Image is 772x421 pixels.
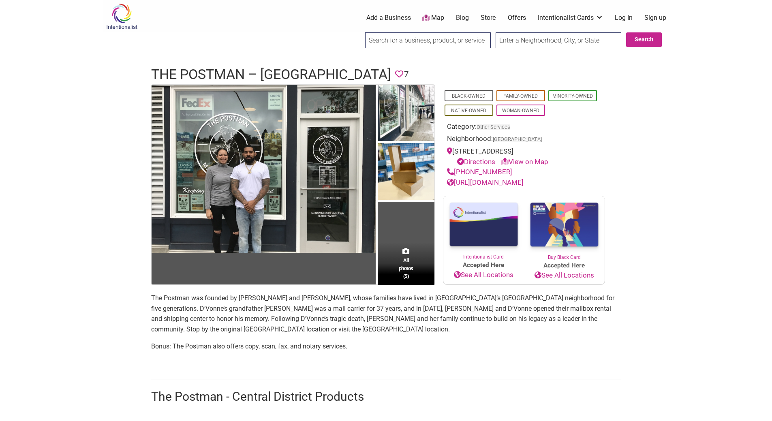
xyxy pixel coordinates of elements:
img: The Postman [378,85,434,143]
a: Family-Owned [503,93,538,99]
a: Directions [457,158,495,166]
h2: The Postman - Central District Products [151,388,621,405]
a: [URL][DOMAIN_NAME] [447,178,524,186]
span: Accepted Here [524,261,605,270]
div: Category: [447,122,601,134]
a: [PHONE_NUMBER] [447,168,512,176]
a: Map [422,13,444,23]
a: Minority-Owned [552,93,593,99]
a: Store [481,13,496,22]
a: Woman-Owned [502,108,539,113]
input: Search for a business, product, or service [365,32,491,48]
img: Intentionalist [103,3,141,30]
img: Buy Black Card [524,196,605,254]
a: See All Locations [524,270,605,281]
p: The Postman was founded by [PERSON_NAME] and [PERSON_NAME], whose families have lived in [GEOGRAP... [151,293,621,334]
a: Buy Black Card [524,196,605,261]
button: Search [626,32,662,47]
span: All photos (5) [399,256,413,280]
span: 7 [404,68,408,81]
img: Intentionalist Card [443,196,524,253]
a: Other Services [477,124,510,130]
a: Add a Business [366,13,411,22]
span: [GEOGRAPHIC_DATA] [493,137,542,142]
a: Native-Owned [451,108,486,113]
a: Intentionalist Cards [538,13,603,22]
a: See All Locations [443,270,524,280]
div: [STREET_ADDRESS] [447,146,601,167]
a: Offers [508,13,526,22]
h1: The Postman – [GEOGRAPHIC_DATA] [151,65,391,84]
a: Log In [615,13,633,22]
a: View on Map [501,158,548,166]
a: Black-Owned [452,93,485,99]
a: Intentionalist Card [443,196,524,261]
a: Sign up [644,13,666,22]
input: Enter a Neighborhood, City, or State [496,32,621,48]
img: The Postman - Boxes [378,143,434,202]
span: Accepted Here [443,261,524,270]
p: Bonus: The Postman also offers copy, scan, fax, and notary services. [151,341,621,352]
div: Neighborhood: [447,134,601,146]
a: Blog [456,13,469,22]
